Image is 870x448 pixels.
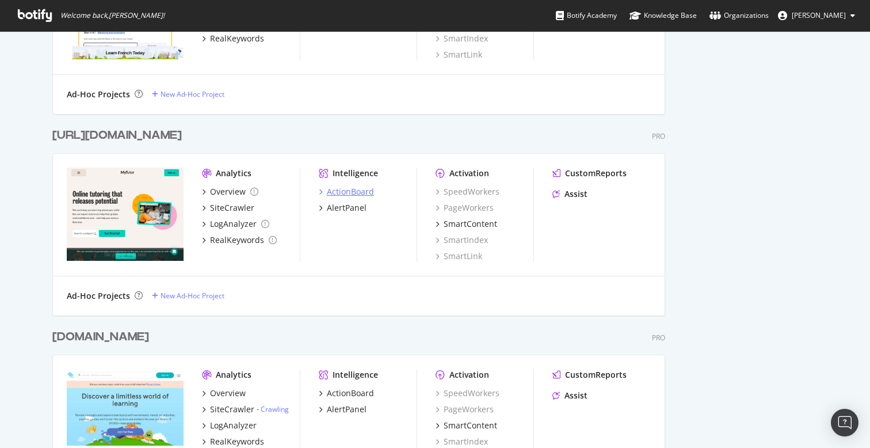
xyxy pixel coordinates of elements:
[216,168,251,179] div: Analytics
[161,89,224,99] div: New Ad-Hoc Project
[202,33,264,44] a: RealKeywords
[210,33,264,44] div: RealKeywords
[319,388,374,399] a: ActionBoard
[52,127,186,144] a: [URL][DOMAIN_NAME]
[333,369,378,381] div: Intelligence
[552,168,627,179] a: CustomReports
[629,10,697,21] div: Knowledge Base
[67,168,184,261] img: https://www.mytutor.co.uk/
[436,404,494,415] a: PageWorkers
[333,168,378,179] div: Intelligence
[257,404,289,414] div: -
[210,186,246,198] div: Overview
[652,333,665,343] div: Pro
[319,186,374,198] a: ActionBoard
[202,388,246,399] a: Overview
[652,131,665,141] div: Pro
[444,420,497,431] div: SmartContent
[210,420,257,431] div: LogAnalyzer
[202,218,269,230] a: LogAnalyzer
[202,436,264,447] a: RealKeywords
[152,89,224,99] a: New Ad-Hoc Project
[436,33,488,44] a: SmartIndex
[319,404,367,415] a: AlertPanel
[52,329,149,346] div: [DOMAIN_NAME]
[436,234,488,246] a: SmartIndex
[67,89,130,100] div: Ad-Hoc Projects
[436,49,482,60] a: SmartLink
[210,218,257,230] div: LogAnalyzer
[327,202,367,214] div: AlertPanel
[261,404,289,414] a: Crawling
[216,369,251,381] div: Analytics
[152,291,224,301] a: New Ad-Hoc Project
[792,10,846,20] span: John McLendon
[210,404,254,415] div: SiteCrawler
[556,10,617,21] div: Botify Academy
[444,218,497,230] div: SmartContent
[449,369,489,381] div: Activation
[319,202,367,214] a: AlertPanel
[709,10,769,21] div: Organizations
[327,388,374,399] div: ActionBoard
[202,202,254,214] a: SiteCrawler
[210,234,264,246] div: RealKeywords
[831,409,858,436] div: Open Intercom Messenger
[436,420,497,431] a: SmartContent
[565,168,627,179] div: CustomReports
[327,404,367,415] div: AlertPanel
[210,202,254,214] div: SiteCrawler
[449,168,489,179] div: Activation
[327,186,374,198] div: ActionBoard
[436,202,494,214] a: PageWorkers
[210,388,246,399] div: Overview
[564,188,587,200] div: Assist
[436,250,482,262] a: SmartLink
[565,369,627,381] div: CustomReports
[552,369,627,381] a: CustomReports
[52,127,182,144] div: [URL][DOMAIN_NAME]
[436,186,499,198] a: SpeedWorkers
[436,436,488,447] a: SmartIndex
[436,218,497,230] a: SmartContent
[202,234,277,246] a: RealKeywords
[202,186,258,198] a: Overview
[202,404,289,415] a: SiteCrawler- Crawling
[202,420,257,431] a: LogAnalyzer
[564,390,587,401] div: Assist
[769,6,864,25] button: [PERSON_NAME]
[552,188,587,200] a: Assist
[67,290,130,302] div: Ad-Hoc Projects
[436,388,499,399] a: SpeedWorkers
[161,291,224,301] div: New Ad-Hoc Project
[60,11,165,20] span: Welcome back, [PERSON_NAME] !
[210,436,264,447] div: RealKeywords
[552,390,587,401] a: Assist
[52,329,154,346] a: [DOMAIN_NAME]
